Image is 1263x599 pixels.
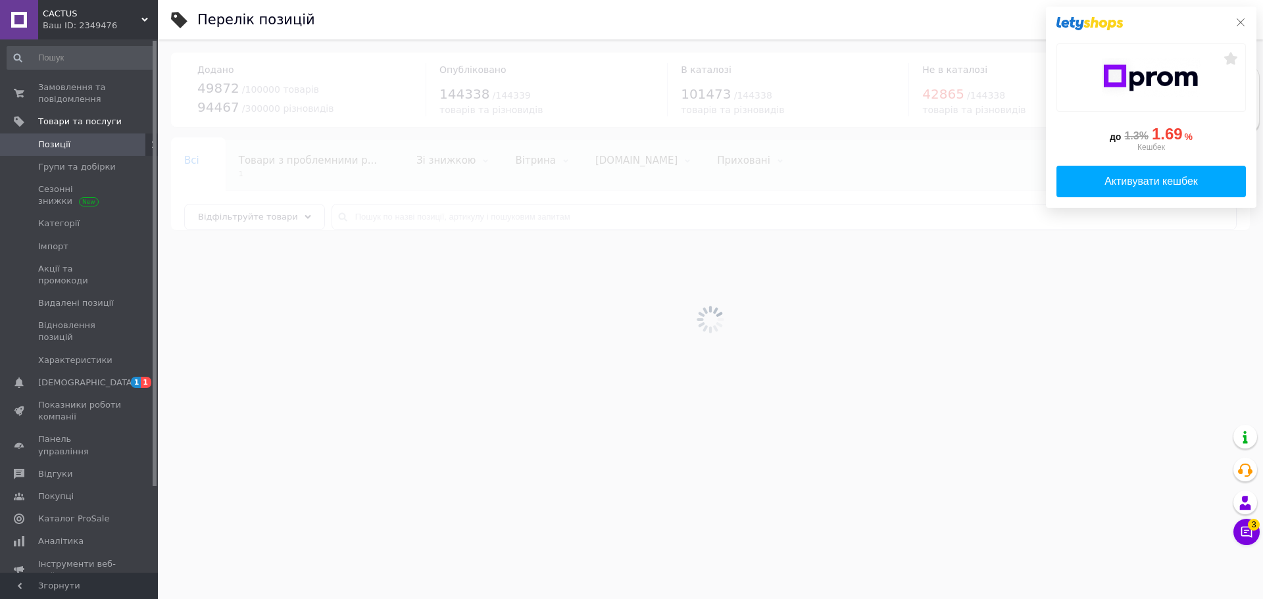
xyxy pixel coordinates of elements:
span: Акції та промокоди [38,263,122,287]
span: 3 [1248,519,1260,531]
div: Перелік позицій [197,13,315,27]
span: Показники роботи компанії [38,399,122,423]
span: Характеристики [38,354,112,366]
span: 1 [141,377,151,388]
span: [DEMOGRAPHIC_DATA] [38,377,136,389]
span: CACTUS [43,8,141,20]
span: Видалені позиції [38,297,114,309]
span: Каталог ProSale [38,513,109,525]
span: Позиції [38,139,70,151]
span: Панель управління [38,433,122,457]
input: Пошук [7,46,155,70]
span: Групи та добірки [38,161,116,173]
button: Чат з покупцем3 [1233,519,1260,545]
span: Сезонні знижки [38,183,122,207]
span: Товари та послуги [38,116,122,128]
span: Категорії [38,218,80,229]
div: Ваш ID: 2349476 [43,20,158,32]
span: Покупці [38,491,74,502]
span: Відновлення позицій [38,320,122,343]
span: Інструменти веб-майстра та SEO [38,558,122,582]
span: Замовлення та повідомлення [38,82,122,105]
span: Імпорт [38,241,68,252]
span: Відгуки [38,468,72,480]
span: Аналітика [38,535,84,547]
span: 1 [131,377,141,388]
